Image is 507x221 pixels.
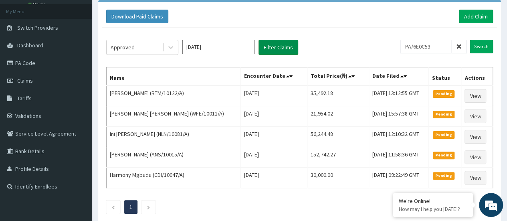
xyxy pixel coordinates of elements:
[240,127,307,147] td: [DATE]
[17,95,32,102] span: Tariffs
[465,130,486,144] a: View
[240,67,307,86] th: Encounter Date
[259,40,298,55] button: Filter Claims
[465,150,486,164] a: View
[369,147,429,168] td: [DATE] 11:58:36 GMT
[399,197,467,205] div: We're Online!
[465,171,486,185] a: View
[111,203,115,211] a: Previous page
[240,106,307,127] td: [DATE]
[107,67,241,86] th: Name
[369,67,429,86] th: Date Filed
[240,168,307,188] td: [DATE]
[107,147,241,168] td: [PERSON_NAME] (ANS/10015/A)
[433,172,455,179] span: Pending
[369,85,429,106] td: [DATE] 13:12:55 GMT
[369,106,429,127] td: [DATE] 15:57:38 GMT
[470,40,493,53] input: Search
[433,131,455,138] span: Pending
[461,67,493,86] th: Actions
[433,152,455,159] span: Pending
[42,45,135,55] div: Chat with us now
[17,24,58,31] span: Switch Providers
[46,62,111,143] span: We're online!
[428,67,461,86] th: Status
[465,109,486,123] a: View
[307,67,369,86] th: Total Price(₦)
[433,111,455,118] span: Pending
[459,10,493,23] a: Add Claim
[131,4,151,23] div: Minimize live chat window
[28,2,47,7] a: Online
[307,106,369,127] td: 21,954.02
[400,40,451,53] input: Search by HMO ID
[107,127,241,147] td: Ini [PERSON_NAME] (NLN/10081/A)
[307,147,369,168] td: 152,742.27
[129,203,132,211] a: Page 1 is your current page
[111,43,135,51] div: Approved
[17,77,33,84] span: Claims
[107,106,241,127] td: [PERSON_NAME] [PERSON_NAME] (WFE/10011/A)
[369,127,429,147] td: [DATE] 12:10:32 GMT
[399,206,467,213] p: How may I help you today?
[369,168,429,188] td: [DATE] 09:22:49 GMT
[107,85,241,106] td: [PERSON_NAME] (RTM/10122/A)
[307,168,369,188] td: 30,000.00
[106,10,168,23] button: Download Paid Claims
[433,90,455,97] span: Pending
[465,89,486,103] a: View
[107,168,241,188] td: Harmony Mgbudu (CDI/10047/A)
[240,85,307,106] td: [DATE]
[182,40,255,54] input: Select Month and Year
[147,203,150,211] a: Next page
[307,85,369,106] td: 35,492.18
[17,42,43,49] span: Dashboard
[4,141,153,169] textarea: Type your message and hit 'Enter'
[15,40,32,60] img: d_794563401_company_1708531726252_794563401
[240,147,307,168] td: [DATE]
[307,127,369,147] td: 56,244.48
